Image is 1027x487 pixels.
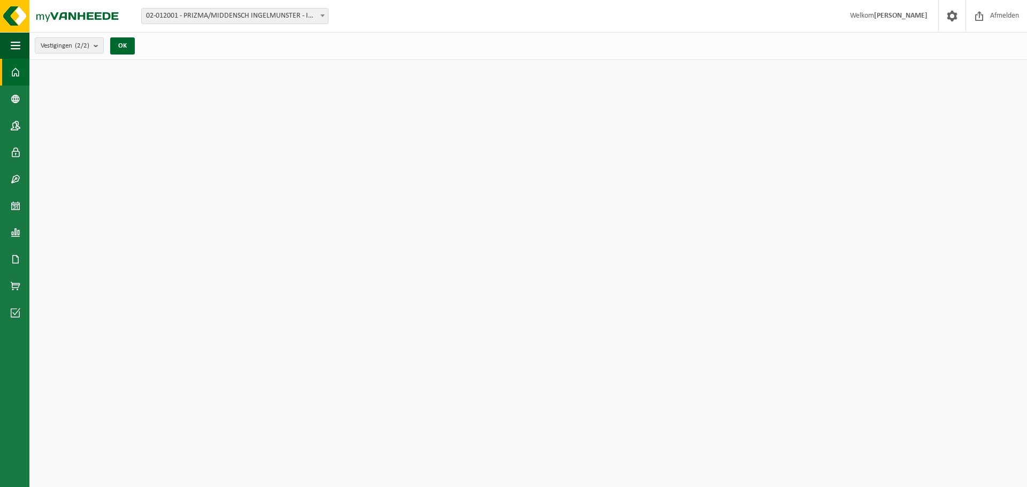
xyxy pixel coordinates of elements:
[35,37,104,53] button: Vestigingen(2/2)
[142,9,328,24] span: 02-012001 - PRIZMA/MIDDENSCH INGELMUNSTER - INGELMUNSTER
[141,8,328,24] span: 02-012001 - PRIZMA/MIDDENSCH INGELMUNSTER - INGELMUNSTER
[41,38,89,54] span: Vestigingen
[110,37,135,55] button: OK
[75,42,89,49] count: (2/2)
[874,12,928,20] strong: [PERSON_NAME]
